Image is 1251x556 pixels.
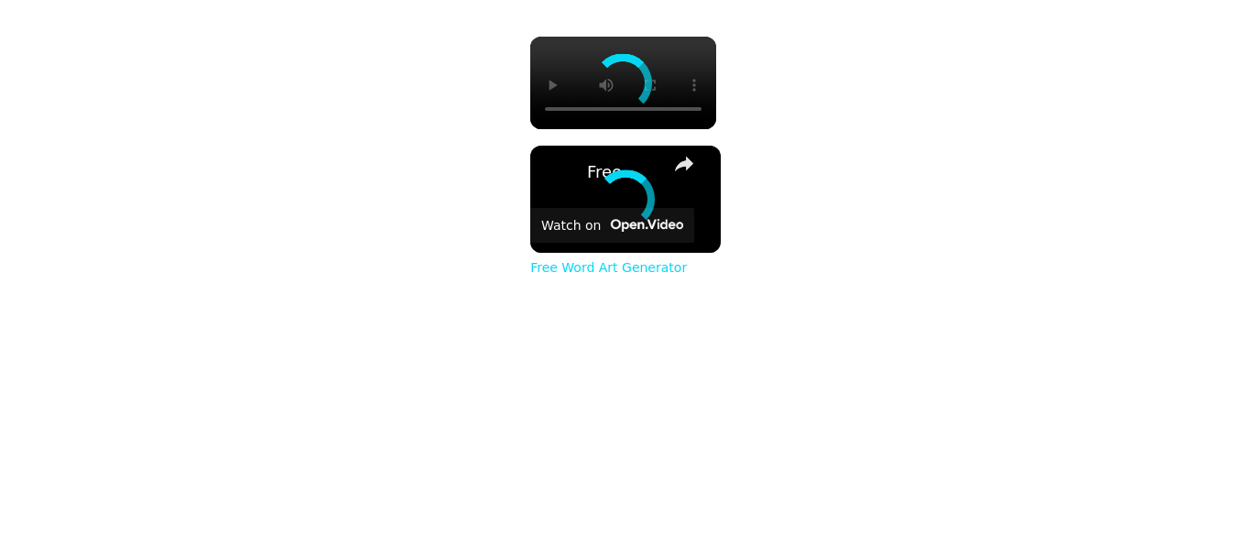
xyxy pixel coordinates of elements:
button: share [668,147,701,180]
a: Free Word Art Generator [587,162,658,181]
a: channel logo [541,157,578,193]
a: Watch on Open.Video [530,208,694,243]
a: Free Word Art Generator [530,260,687,275]
img: Video channel logo [605,219,683,232]
div: Watch on [541,218,601,233]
